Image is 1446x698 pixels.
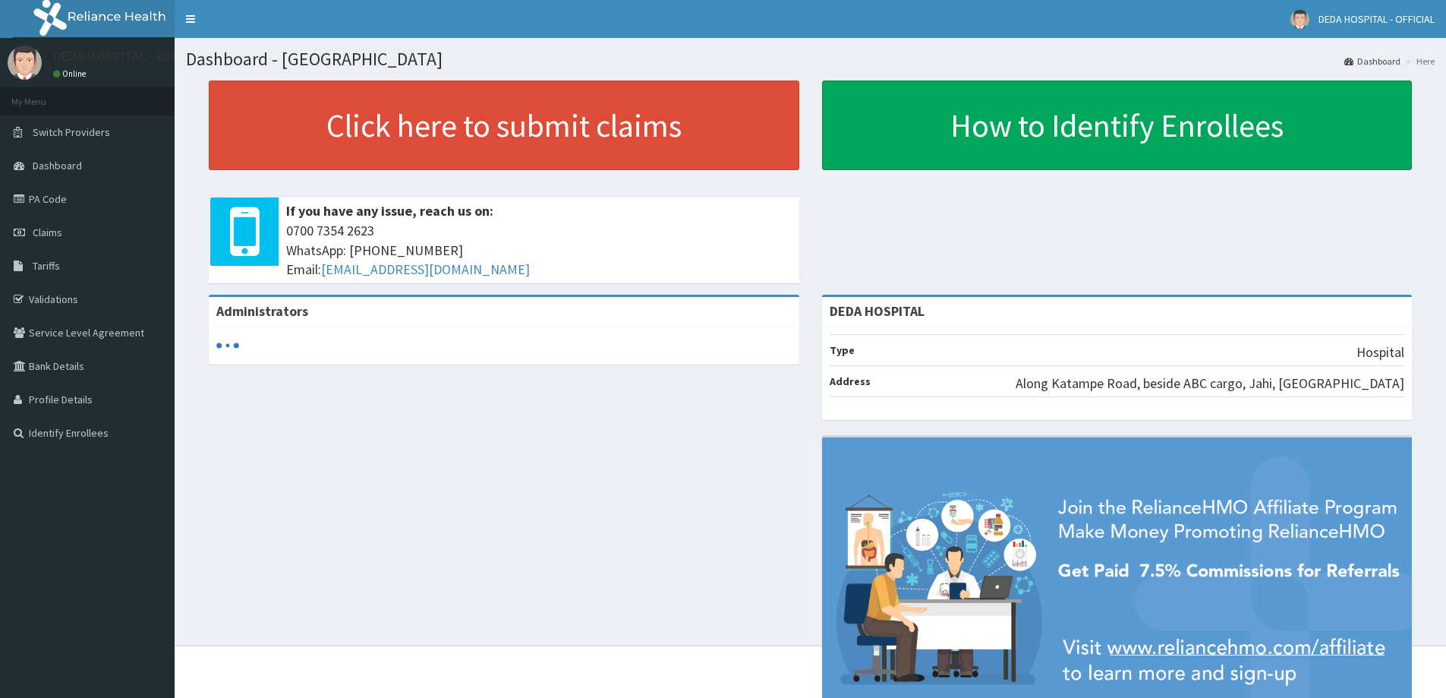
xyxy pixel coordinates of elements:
[8,46,42,80] img: User Image
[209,81,799,170] a: Click here to submit claims
[1344,55,1400,68] a: Dashboard
[216,334,239,357] svg: audio-loading
[321,261,530,278] a: [EMAIL_ADDRESS][DOMAIN_NAME]
[33,159,82,172] span: Dashboard
[822,81,1413,170] a: How to Identify Enrollees
[1016,374,1404,393] p: Along Katampe Road, beside ABC cargo, Jahi, [GEOGRAPHIC_DATA]
[1402,55,1435,68] li: Here
[286,202,493,220] b: If you have any issue, reach us on:
[1356,343,1404,362] p: Hospital
[286,221,792,280] span: 0700 7354 2623 WhatsApp: [PHONE_NUMBER] Email:
[830,302,925,320] strong: DEDA HOSPITAL
[33,259,60,273] span: Tariffs
[830,343,855,357] b: Type
[186,49,1435,69] h1: Dashboard - [GEOGRAPHIC_DATA]
[53,68,90,79] a: Online
[1318,12,1435,26] span: DEDA HOSPITAL - OFFICIAL
[53,49,209,63] p: DEDA HOSPITAL - OFFICIAL
[33,125,110,139] span: Switch Providers
[216,302,308,320] b: Administrators
[830,374,871,388] b: Address
[1290,10,1309,29] img: User Image
[33,226,62,239] span: Claims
